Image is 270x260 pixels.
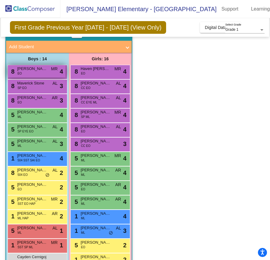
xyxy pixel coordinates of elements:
[73,141,78,147] span: 8
[17,109,47,115] span: [PERSON_NAME]
[81,211,111,217] span: [PERSON_NAME]
[81,144,91,148] span: CC EO
[123,197,127,206] span: 4
[81,167,111,173] span: [PERSON_NAME]
[81,216,85,220] span: ML
[123,183,127,192] span: 4
[123,154,127,163] span: 4
[17,211,47,217] span: [PERSON_NAME]
[51,196,58,202] span: MR
[81,173,85,177] span: ML
[18,216,29,220] span: ML HAP
[60,110,63,119] span: 4
[200,22,241,33] button: Digital Data Wall
[18,173,28,177] span: 504 EO
[10,141,14,147] span: 5
[205,25,236,30] span: Digital Data Wall
[73,198,78,205] span: 5
[114,153,121,159] span: MR
[45,173,50,178] span: do_not_disturb_alt
[123,81,127,90] span: 4
[123,125,127,134] span: 4
[60,168,63,177] span: 2
[18,100,22,105] span: EO
[17,80,47,86] span: Maverick Stone
[53,124,58,130] span: AL
[123,139,127,148] span: 3
[17,66,47,72] span: [PERSON_NAME]
[51,66,58,72] span: MR
[81,187,85,192] span: EO
[81,239,111,246] span: [PERSON_NAME] Yaretzi [PERSON_NAME]
[18,158,40,163] span: 504 SST SAI EO
[81,80,111,86] span: [PERSON_NAME]
[81,109,111,115] span: [PERSON_NAME]
[225,27,238,32] span: Grade 1
[81,115,90,119] span: SP ML
[81,129,85,134] span: EO
[69,53,132,65] div: Girls: 16
[18,71,22,76] span: EO
[123,241,127,250] span: 2
[60,96,63,105] span: 3
[81,86,91,90] span: CC EO
[73,227,78,234] span: 1
[53,80,58,87] span: AL
[81,153,111,159] span: [PERSON_NAME]
[72,29,82,38] button: Print Students Details
[81,158,85,163] span: ML
[81,95,111,101] span: [PERSON_NAME] Iribarne
[217,4,243,14] a: Support
[116,225,121,231] span: AL
[73,242,78,249] span: 5
[81,245,85,249] span: EO
[18,86,27,90] span: SP EO
[81,124,111,130] span: [PERSON_NAME]
[10,126,14,133] span: 5
[73,97,78,104] span: 8
[60,154,63,163] span: 4
[10,112,14,118] span: 5
[81,230,85,235] span: ML
[53,138,58,144] span: AL
[81,138,111,144] span: [PERSON_NAME]
[115,167,121,173] span: AR
[81,196,111,202] span: [PERSON_NAME]
[60,139,63,148] span: 3
[81,66,111,72] span: Haven [PERSON_NAME]
[6,53,69,65] div: Boys : 14
[10,184,14,191] span: 5
[10,155,14,162] span: 1
[10,213,14,220] span: 1
[116,80,121,87] span: AL
[109,231,113,236] span: do_not_disturb_alt
[10,242,14,249] span: 1
[73,170,78,176] span: 5
[123,96,127,105] span: 4
[18,230,22,235] span: ML
[52,211,57,217] span: AR
[60,4,217,14] span: [PERSON_NAME] Elementary - [GEOGRAPHIC_DATA]
[18,129,34,134] span: SP EYE EO
[116,95,121,101] span: AL
[123,226,127,235] span: 3
[18,115,22,119] span: ML
[10,83,14,89] span: 8
[52,95,57,101] span: AR
[17,196,47,202] span: [PERSON_NAME]
[10,21,166,34] span: First Grade Previous Year [DATE] - [DATE] (View Only)
[6,41,132,53] mat-expansion-panel-header: Add Student
[114,109,121,116] span: MR
[17,239,47,246] span: [PERSON_NAME]
[60,197,63,206] span: 2
[115,196,121,202] span: AR
[60,67,63,76] span: 4
[81,71,85,76] span: EO
[17,153,47,159] span: [PERSON_NAME] [PERSON_NAME]
[53,167,58,173] span: AL
[114,66,121,72] span: MR
[81,201,85,206] span: ML
[73,112,78,118] span: 8
[10,198,14,205] span: 5
[17,95,47,101] span: [PERSON_NAME]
